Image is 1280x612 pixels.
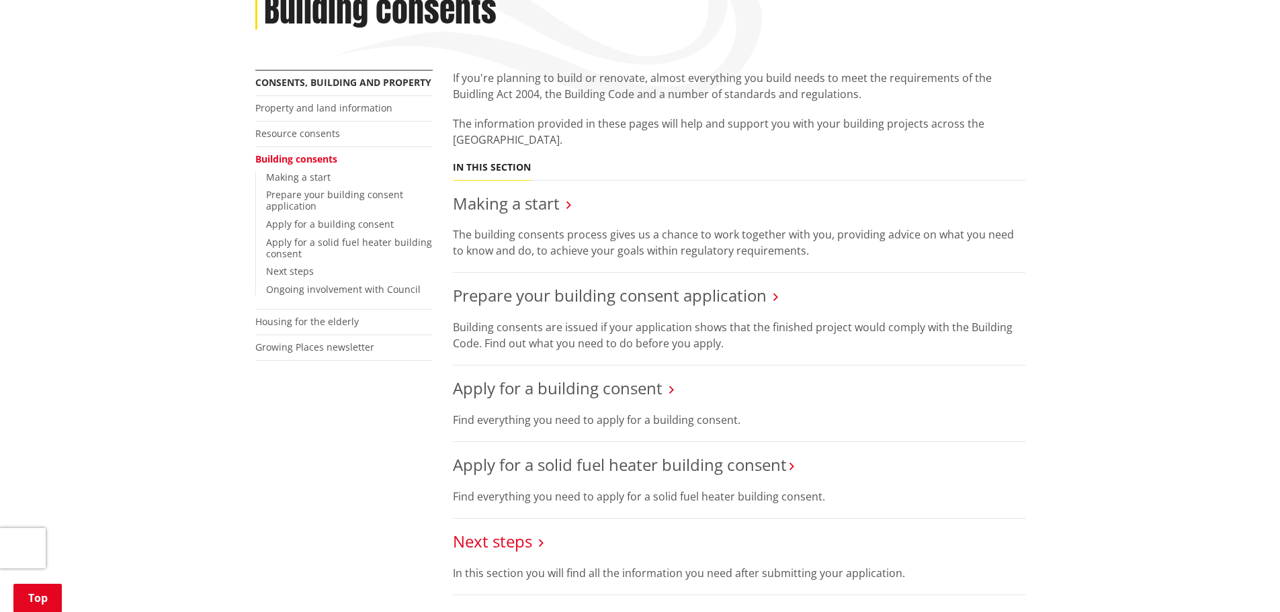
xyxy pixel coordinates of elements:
[266,218,394,230] a: Apply for a building consent
[453,192,560,214] a: Making a start
[453,226,1025,259] p: The building consents process gives us a chance to work together with you, providing advice on wh...
[266,171,331,183] a: Making a start
[453,412,1025,428] p: Find everything you need to apply for a building consent.
[453,530,532,552] a: Next steps
[453,488,1025,505] p: Find everything you need to apply for a solid fuel heater building consent.
[266,283,421,296] a: Ongoing involvement with Council
[453,116,1025,148] p: The information provided in these pages will help and support you with your building projects acr...
[453,453,787,476] a: Apply for a solid fuel heater building consent​
[1218,556,1267,604] iframe: Messenger Launcher
[453,162,531,173] h5: In this section
[255,341,374,353] a: Growing Places newsletter
[453,70,1025,102] p: If you're planning to build or renovate, almost everything you build needs to meet the requiremen...
[255,315,359,328] a: Housing for the elderly
[255,127,340,140] a: Resource consents
[453,377,663,399] a: Apply for a building consent
[266,265,314,277] a: Next steps
[266,188,403,212] a: Prepare your building consent application
[453,565,1025,581] p: In this section you will find all the information you need after submitting your application.
[453,284,767,306] a: Prepare your building consent application
[13,584,62,612] a: Top
[255,152,337,165] a: Building consents
[255,76,431,89] a: Consents, building and property
[266,236,432,260] a: Apply for a solid fuel heater building consent​
[453,319,1025,351] p: Building consents are issued if your application shows that the finished project would comply wit...
[255,101,392,114] a: Property and land information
